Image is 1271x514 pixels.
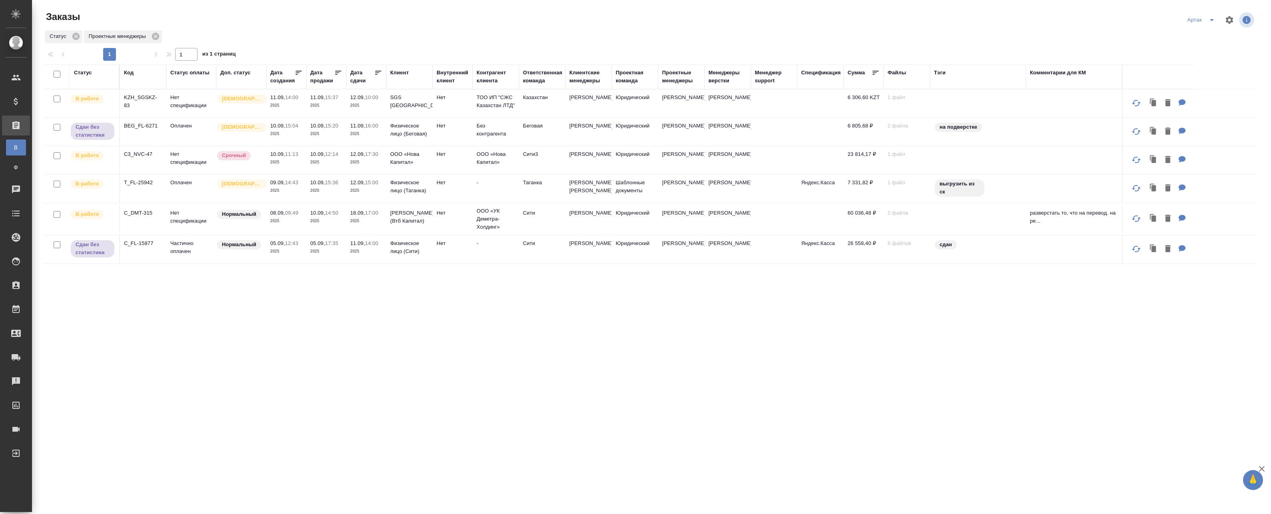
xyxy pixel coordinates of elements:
[350,123,365,129] p: 11.09,
[70,239,115,258] div: Выставляет ПМ, когда заказ сдан КМу, но начисления еще не проведены
[1161,180,1175,197] button: Удалить
[124,94,162,110] p: KZH_SGSKZ-83
[1127,150,1146,169] button: Обновить
[934,69,946,77] div: Тэги
[270,69,295,85] div: Дата создания
[310,210,325,216] p: 10.09,
[708,179,747,187] p: [PERSON_NAME]
[390,239,429,255] p: Физическое лицо (Сити)
[708,122,747,130] p: [PERSON_NAME]
[166,90,216,118] td: Нет спецификации
[477,239,515,247] p: -
[1146,211,1161,227] button: Клонировать
[70,150,115,161] div: Выставляет ПМ после принятия заказа от КМа
[310,187,342,195] p: 2025
[658,175,704,203] td: [PERSON_NAME]
[350,158,382,166] p: 2025
[437,179,469,187] p: Нет
[390,94,429,110] p: SGS [GEOGRAPHIC_DATA]
[888,69,906,77] div: Файлы
[1175,211,1190,227] button: Для КМ: разверстать то, что на перевод. на редактуру можно с листа из папки на перевод переводим ...
[310,94,325,100] p: 11.09,
[285,123,298,129] p: 15:04
[1185,14,1220,26] div: split button
[350,102,382,110] p: 2025
[477,179,515,187] p: -
[365,210,378,216] p: 17:00
[10,143,22,151] span: В
[216,179,262,189] div: Выставляется автоматически для первых 3 заказов нового контактного лица. Особое внимание
[350,130,382,138] p: 2025
[519,118,565,146] td: Беговая
[285,240,298,246] p: 12:43
[270,130,302,138] p: 2025
[124,122,162,130] p: BEG_FL-6271
[270,102,302,110] p: 2025
[390,150,429,166] p: ООО «Нова Капитал»
[70,179,115,189] div: Выставляет ПМ после принятия заказа от КМа
[365,151,378,157] p: 17:30
[216,239,262,250] div: Статус по умолчанию для стандартных заказов
[612,205,658,233] td: Юридический
[437,209,469,217] p: Нет
[437,69,469,85] div: Внутренний клиент
[844,205,884,233] td: 60 036,48 ₽
[1246,472,1260,488] span: 🙏
[1127,94,1146,113] button: Обновить
[166,146,216,174] td: Нет спецификации
[270,179,285,185] p: 09.09,
[6,159,26,175] a: Ф
[390,179,429,195] p: Физическое лицо (Таганка)
[310,179,325,185] p: 10.09,
[1127,179,1146,198] button: Обновить
[390,209,429,225] p: [PERSON_NAME] (Втб Капитал)
[325,179,338,185] p: 15:36
[170,69,210,77] div: Статус оплаты
[390,69,409,77] div: Клиент
[1146,124,1161,140] button: Клонировать
[1127,239,1146,259] button: Обновить
[934,179,1022,197] div: выгрузить из ск
[310,151,325,157] p: 10.09,
[365,123,378,129] p: 16:00
[216,150,262,161] div: Выставляется автоматически, если на указанный объем услуг необходимо больше времени в стандартном...
[437,150,469,158] p: Нет
[285,151,298,157] p: 11:13
[888,239,926,247] p: 6 файлов
[76,95,99,103] p: В работе
[222,210,256,218] p: Нормальный
[616,69,654,85] div: Проектная команда
[70,122,115,141] div: Выставляет ПМ, когда заказ сдан КМу, но начисления еще не проведены
[325,123,338,129] p: 15:20
[934,122,1022,133] div: на подверстке
[216,94,262,104] div: Выставляется автоматически для первых 3 заказов нового контактного лица. Особое внимание
[76,210,99,218] p: В работе
[222,95,262,103] p: [DEMOGRAPHIC_DATA]
[76,151,99,159] p: В работе
[523,69,563,85] div: Ответственная команда
[888,122,926,130] p: 2 файла
[270,123,285,129] p: 10.09,
[565,235,612,263] td: [PERSON_NAME]
[612,118,658,146] td: Юридический
[1220,10,1239,30] span: Настроить таблицу
[888,94,926,102] p: 1 файл
[848,69,865,77] div: Сумма
[519,175,565,203] td: Таганка
[1030,209,1118,225] p: разверстать то, что на перевод. на ре...
[6,139,26,155] a: В
[350,240,365,246] p: 11.09,
[222,180,262,188] p: [DEMOGRAPHIC_DATA]
[270,151,285,157] p: 10.09,
[285,94,298,100] p: 14:00
[350,210,365,216] p: 18.09,
[797,175,844,203] td: Яндекс.Касса
[74,69,92,77] div: Статус
[1161,211,1175,227] button: Удалить
[844,90,884,118] td: 6 306,60 KZT
[166,175,216,203] td: Оплачен
[310,123,325,129] p: 10.09,
[565,146,612,174] td: [PERSON_NAME]
[166,205,216,233] td: Нет спецификации
[350,94,365,100] p: 12.09,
